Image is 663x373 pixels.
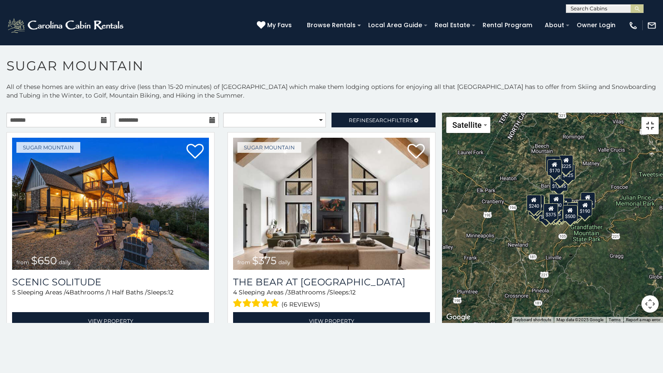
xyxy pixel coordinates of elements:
a: View Property [233,312,430,330]
img: The Bear At Sugar Mountain [233,138,430,270]
div: $350 [552,204,567,220]
div: $195 [567,202,582,219]
img: White-1-2.png [6,17,126,34]
a: Report a map error [626,317,660,322]
a: Scenic Solitude [12,276,209,288]
img: Scenic Solitude [12,138,209,270]
span: daily [278,259,290,266]
span: $650 [31,254,57,267]
div: $350 [553,166,568,182]
img: Google [444,312,473,323]
a: Rental Program [478,19,537,32]
span: Search [369,117,391,123]
a: Owner Login [572,19,620,32]
a: Scenic Solitude from $650 daily [12,138,209,270]
a: Open this area in Google Maps (opens a new window) [444,312,473,323]
div: $500 [563,205,578,221]
a: Browse Rentals [303,19,360,32]
div: $650 [539,205,553,221]
button: Map camera controls [641,295,659,313]
div: $355 [528,199,543,215]
a: Add to favorites [186,143,204,161]
div: $225 [559,155,573,171]
span: 12 [350,288,356,296]
div: $240 [546,156,560,172]
div: $190 [578,199,592,216]
span: $375 [252,254,277,267]
button: Change map style [446,117,490,133]
div: $200 [558,198,572,214]
div: $375 [543,203,558,219]
a: Add to favorites [407,143,425,161]
a: Local Area Guide [364,19,426,32]
h3: The Bear At Sugar Mountain [233,276,430,288]
span: 1 Half Baths / [108,288,147,296]
div: $170 [547,159,562,175]
span: Satellite [452,120,482,130]
img: phone-regular-white.png [628,21,638,30]
button: Keyboard shortcuts [514,317,551,323]
div: $300 [549,193,564,210]
img: mail-regular-white.png [647,21,657,30]
a: The Bear At Sugar Mountain from $375 daily [233,138,430,270]
span: (6 reviews) [281,299,320,310]
div: $345 [570,202,584,218]
span: 4 [233,288,237,296]
span: 3 [287,288,291,296]
span: 5 [12,288,16,296]
button: Toggle fullscreen view [641,117,659,134]
div: Sleeping Areas / Bathrooms / Sleeps: [233,288,430,310]
span: from [16,259,29,266]
a: Sugar Mountain [16,142,80,153]
a: About [540,19,568,32]
a: The Bear At [GEOGRAPHIC_DATA] [233,276,430,288]
a: Real Estate [430,19,474,32]
div: $155 [581,192,595,209]
a: Terms (opens in new tab) [609,317,621,322]
a: My Favs [257,21,294,30]
a: View Property [12,312,209,330]
a: Sugar Mountain [237,142,301,153]
div: $155 [546,203,561,220]
span: 12 [168,288,174,296]
div: $125 [561,164,575,180]
div: $1,095 [550,175,568,191]
div: $190 [549,193,563,209]
div: Sleeping Areas / Bathrooms / Sleeps: [12,288,209,310]
span: from [237,259,250,266]
span: 4 [66,288,69,296]
span: Refine Filters [349,117,413,123]
span: My Favs [267,21,292,30]
span: daily [59,259,71,266]
span: Map data ©2025 Google [556,317,603,322]
div: $240 [527,194,541,211]
a: RefineSearchFilters [331,113,436,127]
